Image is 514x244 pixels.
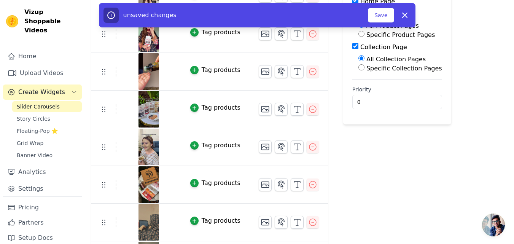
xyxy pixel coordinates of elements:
[202,28,240,37] div: Tag products
[190,216,240,225] button: Tag products
[259,27,272,40] button: Change Thumbnail
[138,129,159,165] img: reel-preview-k6es7f-xr.myshopify.com-3684424526774455497_72784535362.jpeg
[17,152,53,159] span: Banner Video
[482,214,505,236] a: Open chat
[12,150,82,161] a: Banner Video
[202,103,240,112] div: Tag products
[3,200,82,215] a: Pricing
[17,115,50,123] span: Story Circles
[360,43,407,51] label: Collection Page
[17,139,43,147] span: Grid Wrap
[3,164,82,180] a: Analytics
[202,141,240,150] div: Tag products
[190,103,240,112] button: Tag products
[12,101,82,112] a: Slider Carousels
[190,28,240,37] button: Tag products
[3,85,82,100] button: Create Widgets
[138,166,159,203] img: reel-preview-k6es7f-xr.myshopify.com-3686676698597903498_34014221598.jpeg
[138,16,159,52] img: reel-preview-k6es7f-xr.myshopify.com-3683851349841272090_30643219149.jpeg
[259,65,272,78] button: Change Thumbnail
[12,126,82,136] a: Floating-Pop ⭐
[3,65,82,81] a: Upload Videos
[190,179,240,188] button: Tag products
[17,103,60,110] span: Slider Carousels
[259,103,272,116] button: Change Thumbnail
[12,138,82,148] a: Grid Wrap
[202,65,240,75] div: Tag products
[202,216,240,225] div: Tag products
[3,215,82,230] a: Partners
[3,49,82,64] a: Home
[366,31,435,38] label: Specific Product Pages
[12,113,82,124] a: Story Circles
[138,53,159,90] img: reel-preview-k6es7f-xr.myshopify.com-3683818554814318831_72132496459.jpeg
[366,56,426,63] label: All Collection Pages
[123,11,177,19] span: unsaved changes
[190,141,240,150] button: Tag products
[368,8,394,22] button: Save
[352,86,442,93] label: Priority
[259,140,272,153] button: Change Thumbnail
[18,88,65,97] span: Create Widgets
[3,181,82,196] a: Settings
[202,179,240,188] div: Tag products
[138,91,159,128] img: reel-preview-k6es7f-xr.myshopify.com-3682409454000104506_6903039680.jpeg
[138,204,159,241] img: reel-preview-k6es7f-xr.myshopify.com-3685273713197264457_72132496459.jpeg
[259,216,272,229] button: Change Thumbnail
[366,65,442,72] label: Specific Collection Pages
[259,178,272,191] button: Change Thumbnail
[17,127,58,135] span: Floating-Pop ⭐
[190,65,240,75] button: Tag products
